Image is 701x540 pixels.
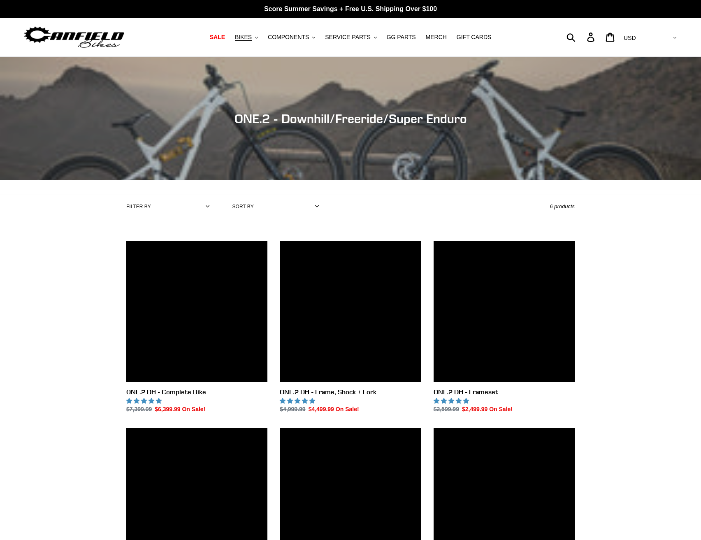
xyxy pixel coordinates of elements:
a: SALE [206,32,229,43]
a: MERCH [422,32,451,43]
span: GG PARTS [387,34,416,41]
img: Canfield Bikes [23,24,125,50]
label: Filter by [126,203,151,210]
span: 6 products [550,203,575,209]
span: ONE.2 - Downhill/Freeride/Super Enduro [234,111,467,126]
button: BIKES [231,32,262,43]
span: COMPONENTS [268,34,309,41]
span: GIFT CARDS [457,34,492,41]
span: SERVICE PARTS [325,34,370,41]
span: MERCH [426,34,447,41]
span: BIKES [235,34,252,41]
a: GIFT CARDS [453,32,496,43]
input: Search [571,28,592,46]
span: SALE [210,34,225,41]
label: Sort by [232,203,254,210]
button: COMPONENTS [264,32,319,43]
a: GG PARTS [383,32,420,43]
button: SERVICE PARTS [321,32,381,43]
